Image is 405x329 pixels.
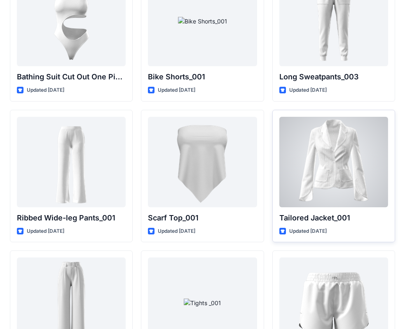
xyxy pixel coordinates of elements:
p: Long Sweatpants_003 [279,71,388,83]
p: Scarf Top_001 [148,212,257,224]
a: Ribbed Wide-leg Pants_001 [17,117,126,207]
p: Tailored Jacket_001 [279,212,388,224]
p: Updated [DATE] [289,86,327,95]
p: Updated [DATE] [158,227,195,236]
p: Bike Shorts_001 [148,71,257,83]
a: Scarf Top_001 [148,117,257,207]
p: Updated [DATE] [158,86,195,95]
p: Ribbed Wide-leg Pants_001 [17,212,126,224]
p: Updated [DATE] [27,227,64,236]
p: Bathing Suit Cut Out One Piece_001 [17,71,126,83]
p: Updated [DATE] [289,227,327,236]
a: Tailored Jacket_001 [279,117,388,207]
p: Updated [DATE] [27,86,64,95]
